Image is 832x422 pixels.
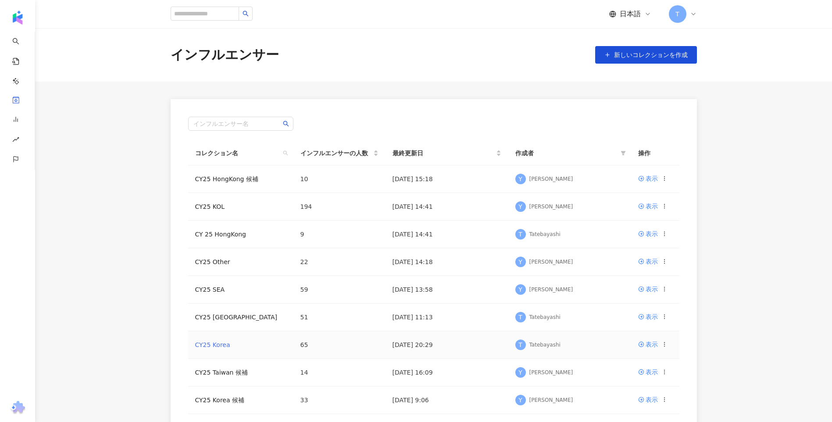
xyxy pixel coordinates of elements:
img: logo icon [11,11,25,25]
span: 日本語 [620,9,641,19]
span: search [283,150,288,156]
span: T [518,229,522,239]
span: 194 [300,203,312,210]
a: 表示 [638,284,658,294]
div: [PERSON_NAME] [529,258,573,266]
div: 表示 [646,257,658,266]
span: T [518,340,522,350]
img: chrome extension [9,401,26,415]
span: rise [12,131,19,150]
span: コレクション名 [195,148,279,158]
span: search [283,121,289,127]
span: 22 [300,258,308,265]
td: [DATE] 14:18 [386,248,508,276]
a: CY25 [GEOGRAPHIC_DATA] [195,314,278,321]
a: search [12,32,30,126]
a: 表示 [638,174,658,183]
div: 表示 [646,312,658,322]
th: 最終更新日 [386,141,508,165]
a: CY25 HongKong 候補 [195,175,258,182]
td: [DATE] 16:09 [386,359,508,386]
div: Tatebayashi [529,341,561,349]
a: CY25 SEA [195,286,225,293]
a: CY 25 HongKong [195,231,246,238]
td: [DATE] 9:06 [386,386,508,414]
span: 新しいコレクションを作成 [614,51,688,58]
div: 表示 [646,340,658,349]
span: 65 [300,341,308,348]
span: Y [518,395,522,405]
a: 表示 [638,395,658,404]
td: [DATE] 20:29 [386,331,508,359]
span: filter [621,150,626,156]
a: 表示 [638,201,658,211]
th: 操作 [631,141,679,165]
span: T [675,9,679,19]
td: [DATE] 14:41 [386,193,508,221]
div: インフルエンサー [171,46,279,64]
div: Tatebayashi [529,314,561,321]
div: 表示 [646,284,658,294]
a: 表示 [638,257,658,266]
td: [DATE] 11:13 [386,304,508,331]
div: [PERSON_NAME] [529,286,573,293]
span: Y [518,174,522,184]
div: Tatebayashi [529,231,561,238]
span: 33 [300,397,308,404]
a: CY25 Taiwan 候補 [195,369,248,376]
div: 表示 [646,367,658,377]
a: 表示 [638,367,658,377]
span: Y [518,257,522,267]
span: 10 [300,175,308,182]
div: 表示 [646,174,658,183]
span: T [518,312,522,322]
a: CY25 Korea [195,341,230,348]
th: インフルエンサーの人数 [293,141,386,165]
div: [PERSON_NAME] [529,369,573,376]
span: filter [619,147,628,160]
span: 作成者 [515,148,617,158]
span: Y [518,202,522,211]
div: [PERSON_NAME] [529,397,573,404]
a: CY25 KOL [195,203,225,210]
a: CY25 Korea 候補 [195,397,245,404]
span: 59 [300,286,308,293]
span: 51 [300,314,308,321]
a: 表示 [638,229,658,239]
a: CY25 Other [195,258,230,265]
div: 表示 [646,201,658,211]
div: [PERSON_NAME] [529,175,573,183]
td: [DATE] 13:58 [386,276,508,304]
span: search [243,11,249,17]
span: 9 [300,231,304,238]
div: [PERSON_NAME] [529,203,573,211]
a: 表示 [638,312,658,322]
td: [DATE] 14:41 [386,221,508,248]
span: インフルエンサーの人数 [300,148,371,158]
div: 表示 [646,395,658,404]
span: search [281,147,290,160]
a: 表示 [638,340,658,349]
span: Y [518,285,522,294]
button: 新しいコレクションを作成 [595,46,697,64]
span: 最終更新日 [393,148,494,158]
div: 表示 [646,229,658,239]
td: [DATE] 15:18 [386,165,508,193]
span: Y [518,368,522,377]
span: 14 [300,369,308,376]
